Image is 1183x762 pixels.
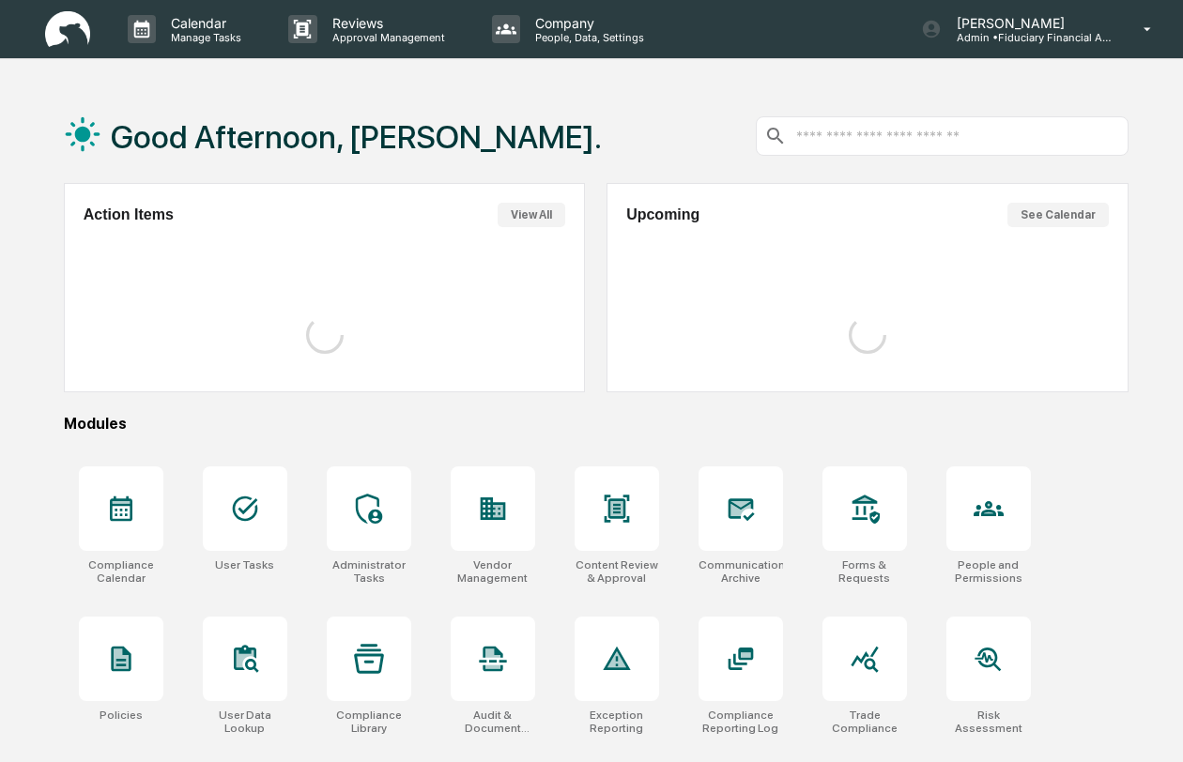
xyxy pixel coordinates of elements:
[203,709,287,735] div: User Data Lookup
[45,11,90,48] img: logo
[946,558,1031,585] div: People and Permissions
[575,558,659,585] div: Content Review & Approval
[942,15,1116,31] p: [PERSON_NAME]
[626,206,699,223] h2: Upcoming
[520,15,653,31] p: Company
[575,709,659,735] div: Exception Reporting
[451,709,535,735] div: Audit & Document Logs
[100,709,143,722] div: Policies
[1007,203,1109,227] button: See Calendar
[327,558,411,585] div: Administrator Tasks
[111,118,602,156] h1: Good Afternoon, [PERSON_NAME].
[317,31,454,44] p: Approval Management
[84,206,174,223] h2: Action Items
[327,709,411,735] div: Compliance Library
[156,15,251,31] p: Calendar
[520,31,653,44] p: People, Data, Settings
[699,709,783,735] div: Compliance Reporting Log
[942,31,1116,44] p: Admin • Fiduciary Financial Advisors
[822,709,907,735] div: Trade Compliance
[699,558,783,585] div: Communications Archive
[451,558,535,585] div: Vendor Management
[79,558,163,585] div: Compliance Calendar
[215,558,274,571] div: User Tasks
[317,15,454,31] p: Reviews
[156,31,251,44] p: Manage Tasks
[64,415,1129,433] div: Modules
[498,203,565,227] button: View All
[822,558,907,585] div: Forms & Requests
[946,709,1031,735] div: Risk Assessment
